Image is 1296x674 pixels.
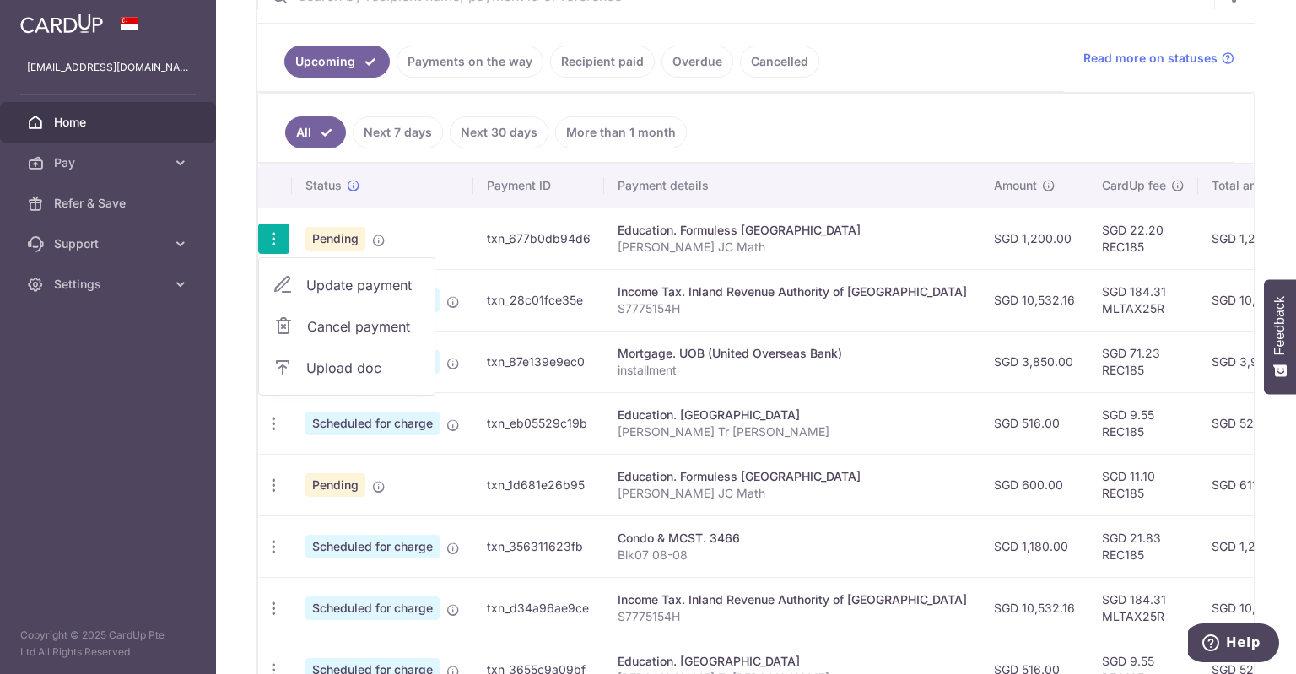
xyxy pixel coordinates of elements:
span: CardUp fee [1102,177,1166,194]
a: Read more on statuses [1083,50,1234,67]
div: Education. Formuless [GEOGRAPHIC_DATA] [618,222,967,239]
div: Education. [GEOGRAPHIC_DATA] [618,653,967,670]
td: txn_356311623fb [473,515,604,577]
span: Settings [54,276,165,293]
p: [PERSON_NAME] JC Math [618,485,967,502]
td: txn_87e139e9ec0 [473,331,604,392]
a: Upcoming [284,46,390,78]
td: txn_1d681e26b95 [473,454,604,515]
div: Education. [GEOGRAPHIC_DATA] [618,407,967,423]
a: Next 7 days [353,116,443,148]
div: Education. Formuless [GEOGRAPHIC_DATA] [618,468,967,485]
td: SGD 9.55 REC185 [1088,392,1198,454]
span: Total amt. [1212,177,1267,194]
div: Condo & MCST. 3466 [618,530,967,547]
span: Amount [994,177,1037,194]
td: SGD 22.20 REC185 [1088,208,1198,269]
td: SGD 184.31 MLTAX25R [1088,577,1198,639]
td: SGD 10,532.16 [980,269,1088,331]
span: Pay [54,154,165,171]
span: Home [54,114,165,131]
img: CardUp [20,13,103,34]
th: Payment ID [473,164,604,208]
button: Feedback - Show survey [1264,279,1296,394]
td: txn_677b0db94d6 [473,208,604,269]
p: installment [618,362,967,379]
a: Next 30 days [450,116,548,148]
td: txn_d34a96ae9ce [473,577,604,639]
p: [PERSON_NAME] Tr [PERSON_NAME] [618,423,967,440]
span: Refer & Save [54,195,165,212]
td: SGD 1,200.00 [980,208,1088,269]
a: Payments on the way [397,46,543,78]
a: Overdue [661,46,733,78]
td: SGD 11.10 REC185 [1088,454,1198,515]
td: SGD 3,850.00 [980,331,1088,392]
div: Income Tax. Inland Revenue Authority of [GEOGRAPHIC_DATA] [618,591,967,608]
a: More than 1 month [555,116,687,148]
td: txn_28c01fce35e [473,269,604,331]
td: SGD 10,532.16 [980,577,1088,639]
span: Scheduled for charge [305,412,440,435]
span: Feedback [1272,296,1288,355]
a: Cancelled [740,46,819,78]
p: [PERSON_NAME] JC Math [618,239,967,256]
td: txn_eb05529c19b [473,392,604,454]
span: Read more on statuses [1083,50,1218,67]
th: Payment details [604,164,980,208]
a: All [285,116,346,148]
div: Income Tax. Inland Revenue Authority of [GEOGRAPHIC_DATA] [618,283,967,300]
td: SGD 71.23 REC185 [1088,331,1198,392]
td: SGD 600.00 [980,454,1088,515]
span: Support [54,235,165,252]
a: Recipient paid [550,46,655,78]
p: S7775154H [618,300,967,317]
span: Pending [305,227,365,251]
span: Scheduled for charge [305,535,440,558]
iframe: Opens a widget where you can find more information [1188,623,1279,666]
td: SGD 21.83 REC185 [1088,515,1198,577]
td: SGD 516.00 [980,392,1088,454]
span: Scheduled for charge [305,596,440,620]
span: Status [305,177,342,194]
td: SGD 1,180.00 [980,515,1088,577]
div: Mortgage. UOB (United Overseas Bank) [618,345,967,362]
p: Blk07 08-08 [618,547,967,563]
p: [EMAIL_ADDRESS][DOMAIN_NAME] [27,59,189,76]
span: Pending [305,473,365,497]
td: SGD 184.31 MLTAX25R [1088,269,1198,331]
p: S7775154H [618,608,967,625]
